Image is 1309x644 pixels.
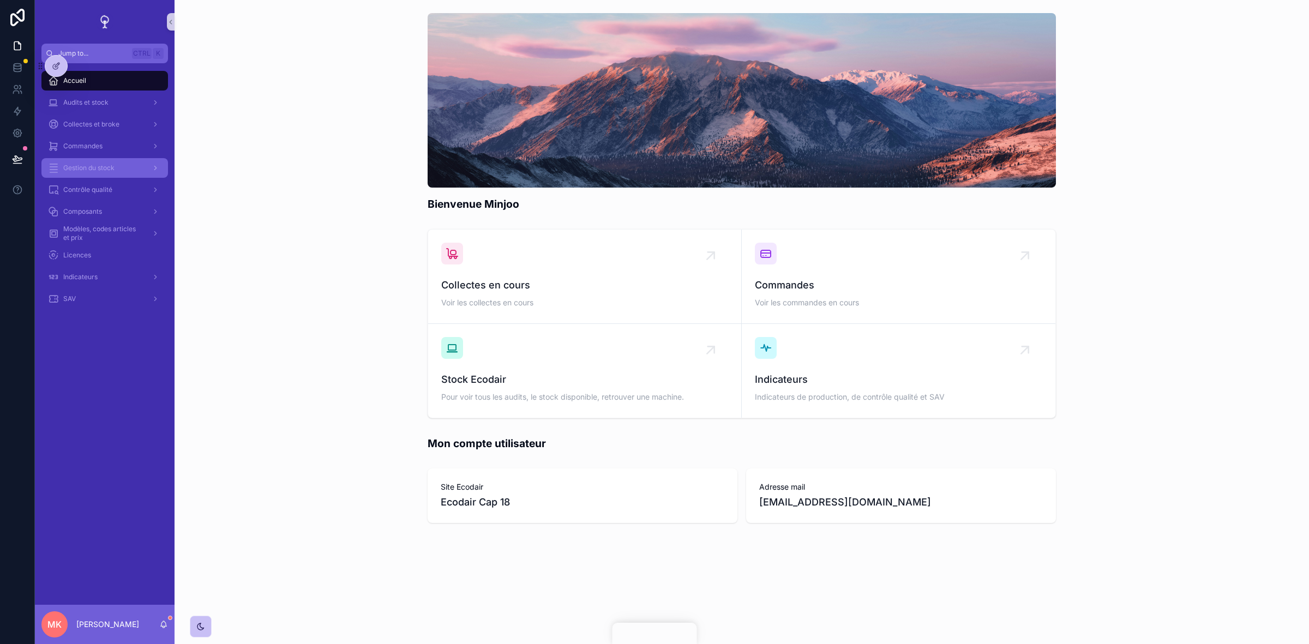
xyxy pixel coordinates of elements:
[41,289,168,309] a: SAV
[759,495,1043,510] span: [EMAIL_ADDRESS][DOMAIN_NAME]
[63,294,76,303] span: SAV
[41,267,168,287] a: Indicateurs
[63,225,143,242] span: Modèles, codes articles et prix
[755,278,1042,293] span: Commandes
[63,207,102,216] span: Composants
[96,13,113,31] img: App logo
[41,158,168,178] a: Gestion du stock
[755,297,1042,308] span: Voir les commandes en cours
[63,120,119,129] span: Collectes et broke
[742,230,1055,324] a: CommandesVoir les commandes en cours
[441,372,728,387] span: Stock Ecodair
[41,44,168,63] button: Jump to...CtrlK
[428,436,546,451] h1: Mon compte utilisateur
[428,324,742,418] a: Stock EcodairPour voir tous les audits, le stock disponible, retrouver une machine.
[41,71,168,91] a: Accueil
[63,142,103,151] span: Commandes
[35,63,175,323] div: scrollable content
[441,495,510,510] span: Ecodair Cap 18
[755,372,1042,387] span: Indicateurs
[41,180,168,200] a: Contrôle qualité
[58,49,128,58] span: Jump to...
[41,115,168,134] a: Collectes et broke
[63,76,86,85] span: Accueil
[132,48,152,59] span: Ctrl
[428,196,519,212] h1: Bienvenue Minjoo
[428,230,742,324] a: Collectes en coursVoir les collectes en cours
[41,136,168,156] a: Commandes
[76,619,139,630] p: [PERSON_NAME]
[63,251,91,260] span: Licences
[154,49,163,58] span: K
[742,324,1055,418] a: IndicateursIndicateurs de production, de contrôle qualité et SAV
[441,482,724,492] span: Site Ecodair
[41,245,168,265] a: Licences
[41,202,168,221] a: Composants
[63,164,115,172] span: Gestion du stock
[441,297,728,308] span: Voir les collectes en cours
[47,618,62,631] span: MK
[441,278,728,293] span: Collectes en cours
[759,482,1043,492] span: Adresse mail
[441,392,728,402] span: Pour voir tous les audits, le stock disponible, retrouver une machine.
[755,392,1042,402] span: Indicateurs de production, de contrôle qualité et SAV
[41,93,168,112] a: Audits et stock
[63,185,112,194] span: Contrôle qualité
[63,273,98,281] span: Indicateurs
[63,98,109,107] span: Audits et stock
[41,224,168,243] a: Modèles, codes articles et prix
